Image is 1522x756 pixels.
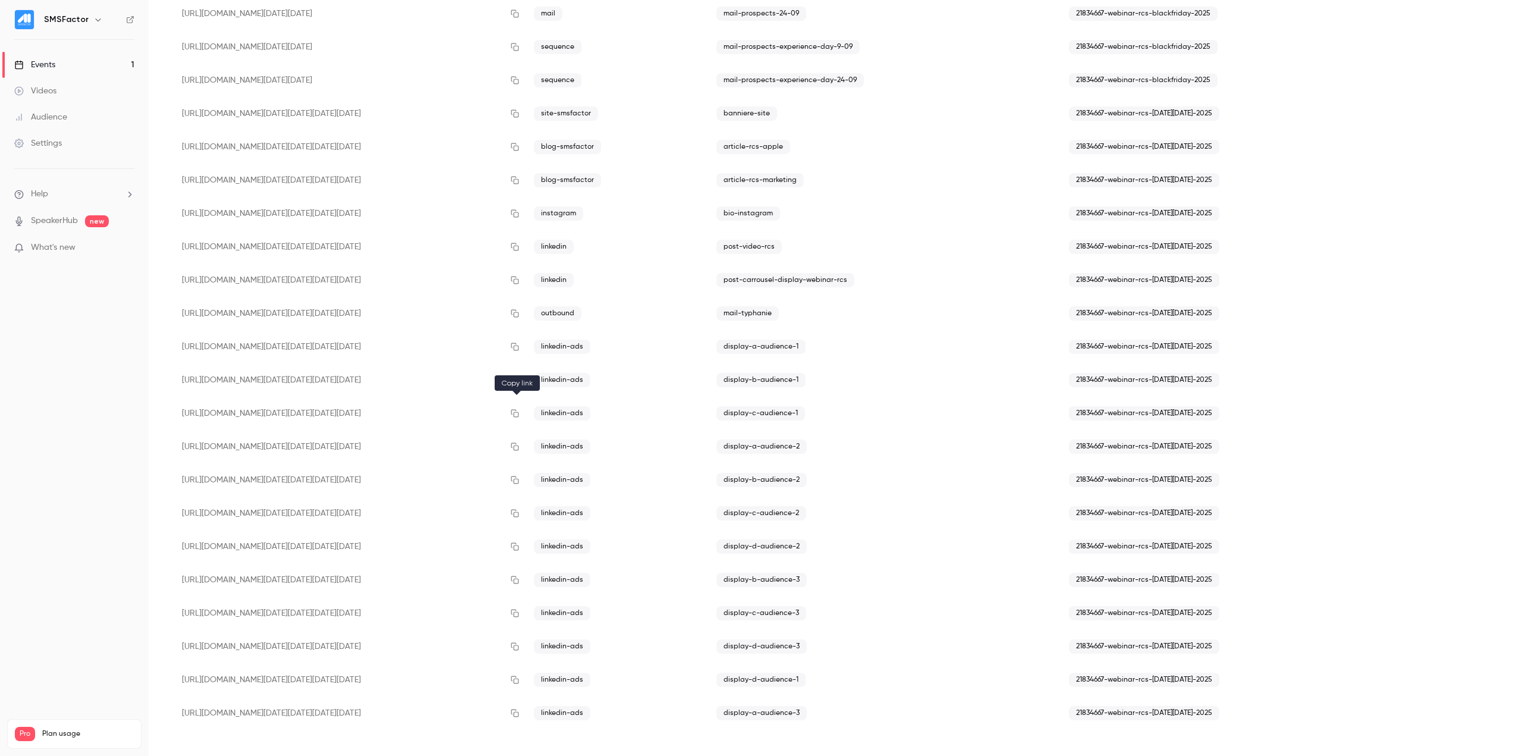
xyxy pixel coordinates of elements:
[534,140,601,154] span: blog-smsfactor
[14,111,67,123] div: Audience
[716,539,807,554] span: display-d-audience-2
[1069,73,1218,87] span: 21834667-webinar-rcs-blackfriday-2025
[716,606,806,620] span: display-c-audience-3
[716,273,854,287] span: post-carrousel-display-webinar-rcs
[31,215,78,227] a: SpeakerHub
[716,373,806,387] span: display-b-audience-1
[1069,706,1219,720] span: 21834667-webinar-rcs-[DATE][DATE]-2025
[716,340,806,354] span: display-a-audience-1
[716,639,807,654] span: display-d-audience-3
[716,206,780,221] span: bio-instagram
[716,306,779,321] span: mail-typhanie
[716,173,804,187] span: article-rcs-marketing
[31,188,48,200] span: Help
[534,639,590,654] span: linkedin-ads
[1069,473,1219,487] span: 21834667-webinar-rcs-[DATE][DATE]-2025
[172,530,524,563] div: [URL][DOMAIN_NAME][DATE][DATE][DATE][DATE]
[172,330,524,363] div: [URL][DOMAIN_NAME][DATE][DATE][DATE][DATE]
[172,297,524,330] div: [URL][DOMAIN_NAME][DATE][DATE][DATE][DATE]
[14,188,134,200] li: help-dropdown-opener
[172,597,524,630] div: [URL][DOMAIN_NAME][DATE][DATE][DATE][DATE]
[1069,273,1219,287] span: 21834667-webinar-rcs-[DATE][DATE]-2025
[172,130,524,164] div: [URL][DOMAIN_NAME][DATE][DATE][DATE][DATE]
[172,397,524,430] div: [URL][DOMAIN_NAME][DATE][DATE][DATE][DATE]
[534,673,590,687] span: linkedin-ads
[716,106,777,121] span: banniere-site
[534,306,581,321] span: outbound
[172,463,524,497] div: [URL][DOMAIN_NAME][DATE][DATE][DATE][DATE]
[14,59,55,71] div: Events
[14,85,56,97] div: Videos
[172,363,524,397] div: [URL][DOMAIN_NAME][DATE][DATE][DATE][DATE]
[534,373,590,387] span: linkedin-ads
[1069,673,1219,687] span: 21834667-webinar-rcs-[DATE][DATE]-2025
[15,10,34,29] img: SMSFactor
[172,30,524,64] div: [URL][DOMAIN_NAME][DATE][DATE]
[172,697,524,730] div: [URL][DOMAIN_NAME][DATE][DATE][DATE][DATE]
[14,137,62,149] div: Settings
[716,440,807,454] span: display-a-audience-2
[85,215,109,227] span: new
[172,64,524,97] div: [URL][DOMAIN_NAME][DATE][DATE]
[172,197,524,230] div: [URL][DOMAIN_NAME][DATE][DATE][DATE][DATE]
[534,240,574,254] span: linkedin
[716,140,790,154] span: article-rcs-apple
[1069,506,1219,520] span: 21834667-webinar-rcs-[DATE][DATE]-2025
[534,173,601,187] span: blog-smsfactor
[534,340,590,354] span: linkedin-ads
[120,243,134,253] iframe: Noticeable Trigger
[1069,639,1219,654] span: 21834667-webinar-rcs-[DATE][DATE]-2025
[15,727,35,741] span: Pro
[1069,206,1219,221] span: 21834667-webinar-rcs-[DATE][DATE]-2025
[1069,373,1219,387] span: 21834667-webinar-rcs-[DATE][DATE]-2025
[1069,106,1219,121] span: 21834667-webinar-rcs-[DATE][DATE]-2025
[716,573,807,587] span: display-b-audience-3
[534,573,590,587] span: linkedin-ads
[42,729,134,739] span: Plan usage
[172,497,524,530] div: [URL][DOMAIN_NAME][DATE][DATE][DATE][DATE]
[172,563,524,597] div: [URL][DOMAIN_NAME][DATE][DATE][DATE][DATE]
[716,706,807,720] span: display-a-audience-3
[1069,173,1219,187] span: 21834667-webinar-rcs-[DATE][DATE]-2025
[534,206,583,221] span: instagram
[172,263,524,297] div: [URL][DOMAIN_NAME][DATE][DATE][DATE][DATE]
[534,406,590,421] span: linkedin-ads
[716,73,864,87] span: mail-prospects-experience-day-24-09
[716,473,807,487] span: display-b-audience-2
[534,440,590,454] span: linkedin-ads
[534,73,581,87] span: sequence
[534,106,598,121] span: site-smsfactor
[1069,606,1219,620] span: 21834667-webinar-rcs-[DATE][DATE]-2025
[1069,539,1219,554] span: 21834667-webinar-rcs-[DATE][DATE]-2025
[172,97,524,130] div: [URL][DOMAIN_NAME][DATE][DATE][DATE][DATE]
[534,606,590,620] span: linkedin-ads
[172,164,524,197] div: [URL][DOMAIN_NAME][DATE][DATE][DATE][DATE]
[1069,306,1219,321] span: 21834667-webinar-rcs-[DATE][DATE]-2025
[534,706,590,720] span: linkedin-ads
[716,240,782,254] span: post-video-rcs
[1069,240,1219,254] span: 21834667-webinar-rcs-[DATE][DATE]-2025
[172,230,524,263] div: [URL][DOMAIN_NAME][DATE][DATE][DATE][DATE]
[1069,7,1218,21] span: 21834667-webinar-rcs-blackfriday-2025
[716,7,806,21] span: mail-prospects-24-09
[716,40,860,54] span: mail-prospects-experience-day-9-09
[44,14,89,26] h6: SMSFactor
[172,430,524,463] div: [URL][DOMAIN_NAME][DATE][DATE][DATE][DATE]
[716,673,806,687] span: display-d-audience-1
[172,630,524,663] div: [URL][DOMAIN_NAME][DATE][DATE][DATE][DATE]
[1069,406,1219,421] span: 21834667-webinar-rcs-[DATE][DATE]-2025
[1069,340,1219,354] span: 21834667-webinar-rcs-[DATE][DATE]-2025
[534,40,581,54] span: sequence
[1069,40,1218,54] span: 21834667-webinar-rcs-blackfriday-2025
[31,241,76,254] span: What's new
[1069,140,1219,154] span: 21834667-webinar-rcs-[DATE][DATE]-2025
[1069,573,1219,587] span: 21834667-webinar-rcs-[DATE][DATE]-2025
[716,506,806,520] span: display-c-audience-2
[1069,440,1219,454] span: 21834667-webinar-rcs-[DATE][DATE]-2025
[534,7,562,21] span: mail
[534,539,590,554] span: linkedin-ads
[534,273,574,287] span: linkedin
[534,506,590,520] span: linkedin-ads
[716,406,805,421] span: display-c-audience-1
[534,473,590,487] span: linkedin-ads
